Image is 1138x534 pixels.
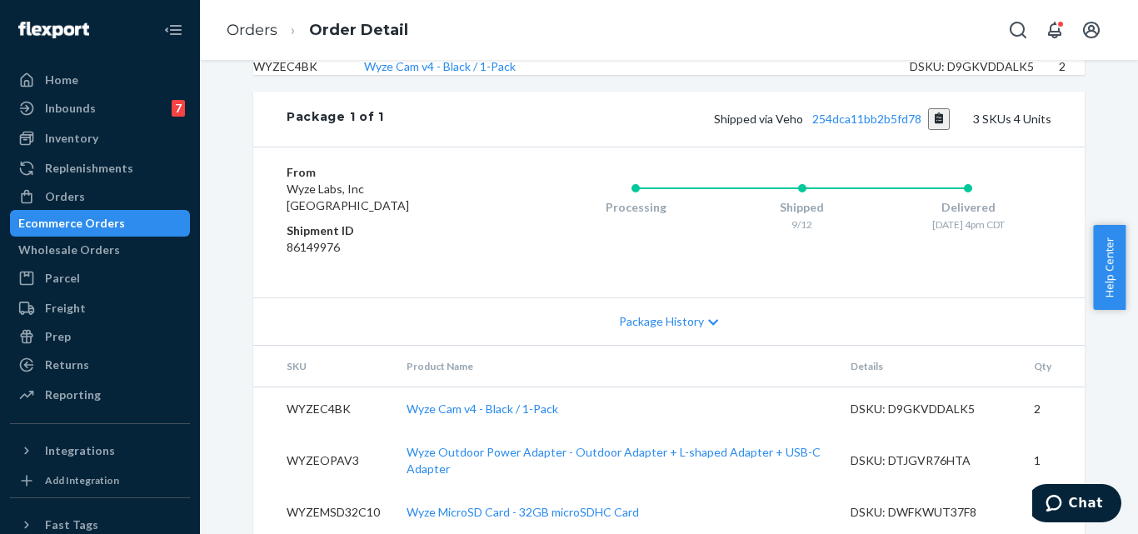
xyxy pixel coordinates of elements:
[253,58,364,75] td: WYZEC4BK
[309,21,408,39] a: Order Detail
[18,22,89,38] img: Flexport logo
[10,183,190,210] a: Orders
[10,237,190,263] a: Wholesale Orders
[1021,431,1085,491] td: 1
[885,217,1051,232] div: [DATE] 4pm CDT
[253,387,393,431] td: WYZEC4BK
[837,346,1021,387] th: Details
[253,431,393,491] td: WYZEOPAV3
[227,21,277,39] a: Orders
[885,199,1051,216] div: Delivered
[10,95,190,122] a: Inbounds7
[213,6,422,55] ol: breadcrumbs
[287,182,409,212] span: Wyze Labs, Inc [GEOGRAPHIC_DATA]
[1032,484,1121,526] iframe: Opens a widget where you can chat to one of our agents
[10,352,190,378] a: Returns
[10,471,190,491] a: Add Integration
[253,346,393,387] th: SKU
[928,108,951,130] button: Copy tracking number
[157,13,190,47] button: Close Navigation
[253,491,393,534] td: WYZEMSD32C10
[851,452,1007,469] div: DSKU: DTJGVR76HTA
[287,222,486,239] dt: Shipment ID
[1021,491,1085,534] td: 1
[851,401,1007,417] div: DSKU: D9GKVDDALK5
[407,402,558,416] a: Wyze Cam v4 - Black / 1-Pack
[45,100,96,117] div: Inbounds
[45,442,115,459] div: Integrations
[1021,387,1085,431] td: 2
[719,199,886,216] div: Shipped
[45,270,80,287] div: Parcel
[407,505,639,519] a: Wyze MicroSD Card - 32GB microSDHC Card
[45,188,85,205] div: Orders
[10,295,190,322] a: Freight
[384,108,1051,130] div: 3 SKUs 4 Units
[172,100,185,117] div: 7
[18,242,120,258] div: Wholesale Orders
[45,357,89,373] div: Returns
[393,346,837,387] th: Product Name
[1059,58,1085,75] td: 2
[287,164,486,181] dt: From
[1093,225,1126,310] button: Help Center
[18,215,125,232] div: Ecommerce Orders
[10,437,190,464] button: Integrations
[1075,13,1108,47] button: Open account menu
[719,217,886,232] div: 9/12
[45,328,71,345] div: Prep
[10,323,190,350] a: Prep
[45,300,86,317] div: Freight
[714,112,951,126] span: Shipped via Veho
[45,517,98,533] div: Fast Tags
[10,265,190,292] a: Parcel
[10,67,190,93] a: Home
[851,504,1007,521] div: DSKU: DWFKWUT37F8
[364,59,516,73] a: Wyze Cam v4 - Black / 1-Pack
[10,125,190,152] a: Inventory
[812,112,921,126] a: 254dca11bb2b5fd78
[1038,13,1071,47] button: Open notifications
[287,239,486,256] dd: 86149976
[10,210,190,237] a: Ecommerce Orders
[45,72,78,88] div: Home
[1021,346,1085,387] th: Qty
[10,155,190,182] a: Replenishments
[45,387,101,403] div: Reporting
[10,382,190,408] a: Reporting
[552,199,719,216] div: Processing
[619,313,704,330] span: Package History
[45,130,98,147] div: Inventory
[287,108,384,130] div: Package 1 of 1
[407,445,821,476] a: Wyze Outdoor Power Adapter - Outdoor Adapter + L-shaped Adapter + USB-C Adapter
[45,473,119,487] div: Add Integration
[1001,13,1035,47] button: Open Search Box
[910,58,1059,75] div: DSKU: D9GKVDDALK5
[45,160,133,177] div: Replenishments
